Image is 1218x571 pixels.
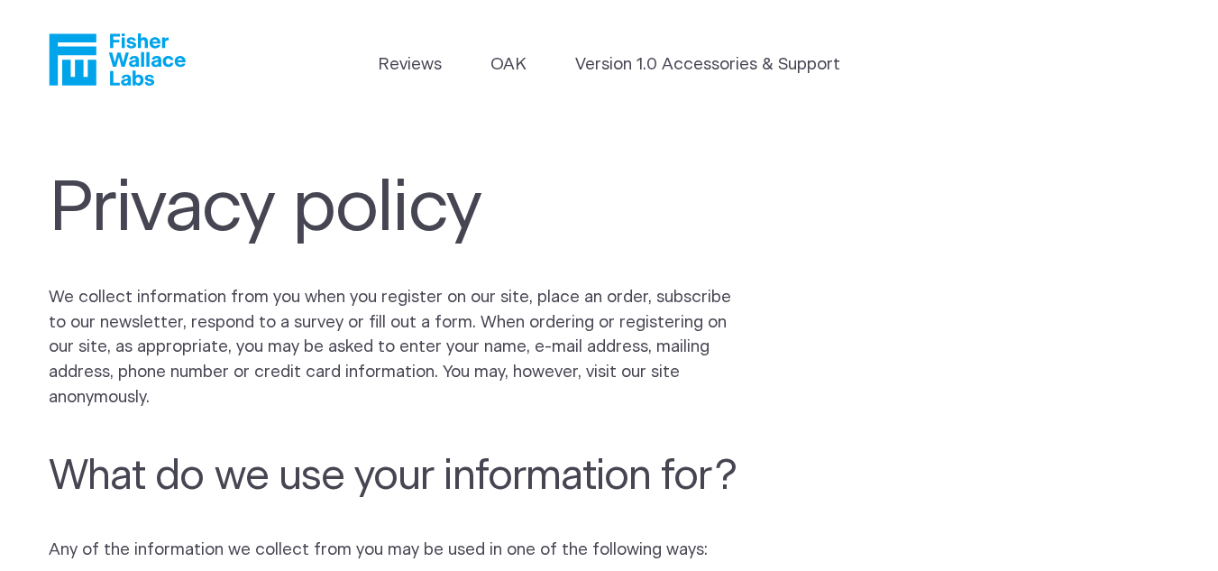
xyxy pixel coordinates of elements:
a: Fisher Wallace [49,33,186,86]
a: Reviews [378,52,442,78]
h1: Privacy policy [49,168,752,251]
a: Version 1.0 Accessories & Support [575,52,840,78]
a: OAK [490,52,527,78]
p: Any of the information we collect from you may be used in one of the following ways: [49,538,752,563]
p: We collect information from you when you register on our site, place an order, subscribe to our n... [49,285,752,410]
h3: What do we use your information for? [49,452,752,502]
